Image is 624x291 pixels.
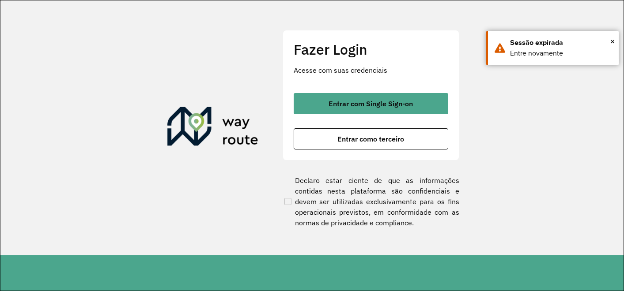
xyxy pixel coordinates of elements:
[294,65,448,75] p: Acesse com suas credenciais
[329,100,413,107] span: Entrar com Single Sign-on
[294,128,448,149] button: button
[610,35,615,48] span: ×
[610,35,615,48] button: Close
[510,48,612,59] div: Entre novamente
[294,93,448,114] button: button
[167,107,258,149] img: Roteirizador AmbevTech
[510,37,612,48] div: Sessão expirada
[283,175,459,228] label: Declaro estar ciente de que as informações contidas nesta plataforma são confidenciais e devem se...
[337,135,404,142] span: Entrar como terceiro
[294,41,448,58] h2: Fazer Login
